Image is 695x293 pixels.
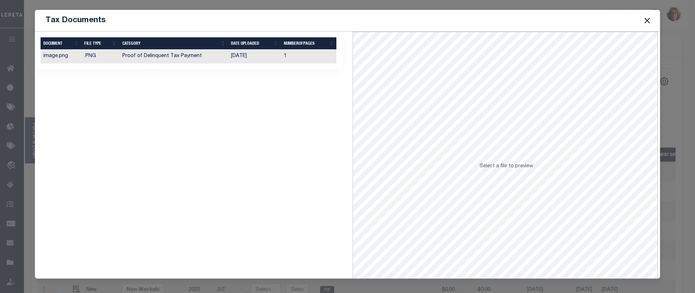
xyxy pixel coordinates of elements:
[281,50,337,63] td: 1
[281,37,337,50] th: NumberOfPages: activate to sort column ascending
[120,37,228,50] th: CATEGORY: activate to sort column ascending
[81,50,119,63] td: .PNG
[41,37,82,50] th: DOCUMENT: activate to sort column ascending
[41,50,82,63] td: image.png
[81,37,119,50] th: FILE TYPE: activate to sort column ascending
[228,50,281,63] td: [DATE]
[480,164,533,169] span: Select a file to preview
[228,37,281,50] th: Date Uploaded: activate to sort column ascending
[120,50,228,63] td: Proof of Delinquent Tax Payment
